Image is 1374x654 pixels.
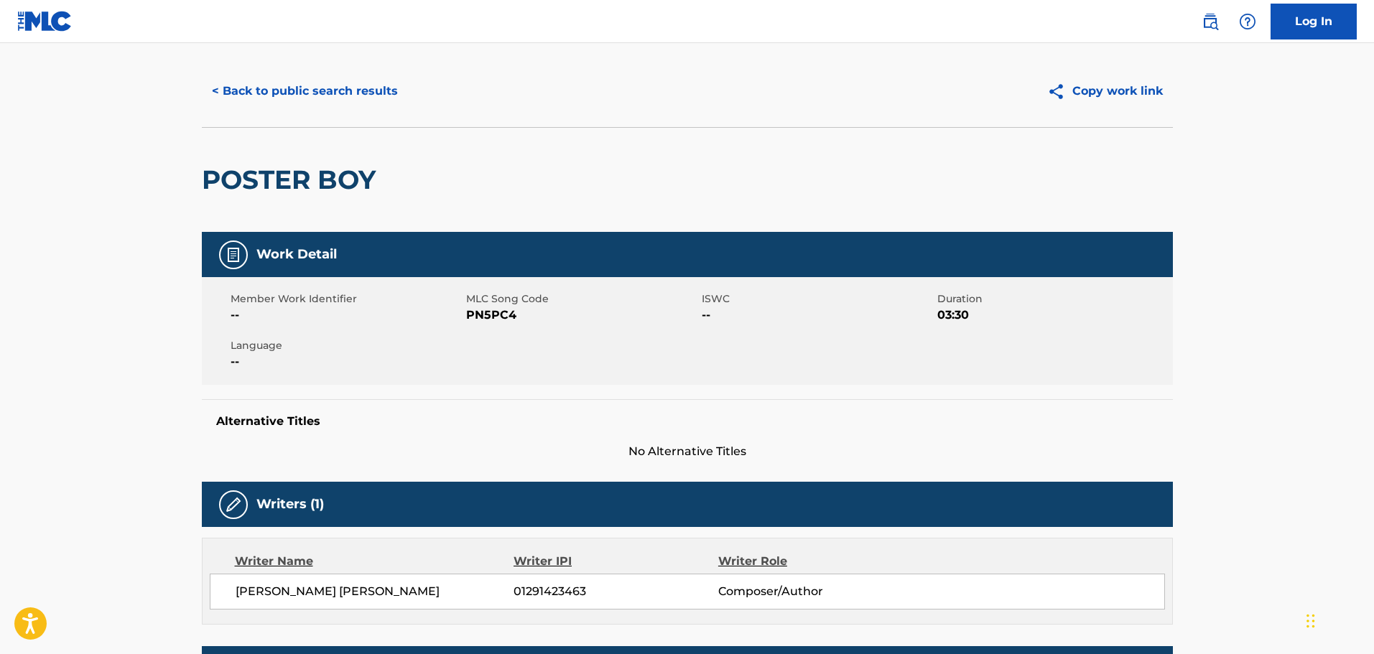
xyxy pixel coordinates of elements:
h2: POSTER BOY [202,164,383,196]
h5: Writers (1) [256,496,324,513]
span: 01291423463 [514,583,718,600]
span: PN5PC4 [466,307,698,324]
span: No Alternative Titles [202,443,1173,460]
span: -- [702,307,934,324]
span: -- [231,353,463,370]
div: Help [1233,7,1262,36]
a: Public Search [1196,7,1225,36]
iframe: Chat Widget [1302,585,1374,654]
span: ISWC [702,291,934,307]
h5: Alternative Titles [216,414,1159,429]
img: MLC Logo [17,11,73,32]
div: Writer Role [718,553,904,570]
span: Duration [937,291,1169,307]
span: Member Work Identifier [231,291,463,307]
span: Composer/Author [718,583,904,600]
button: < Back to public search results [202,73,408,109]
span: MLC Song Code [466,291,698,307]
span: 03:30 [937,307,1169,324]
div: Drag [1306,599,1315,643]
a: Log In [1271,4,1357,39]
div: Writer IPI [514,553,718,570]
img: Work Detail [225,246,242,263]
button: Copy work link [1037,73,1173,109]
img: help [1239,13,1256,30]
div: Writer Name [235,553,514,570]
span: Language [231,338,463,353]
img: Writers [225,496,242,513]
span: -- [231,307,463,324]
img: search [1202,13,1219,30]
span: [PERSON_NAME] [PERSON_NAME] [236,583,514,600]
h5: Work Detail [256,246,337,263]
img: Copy work link [1047,83,1072,101]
